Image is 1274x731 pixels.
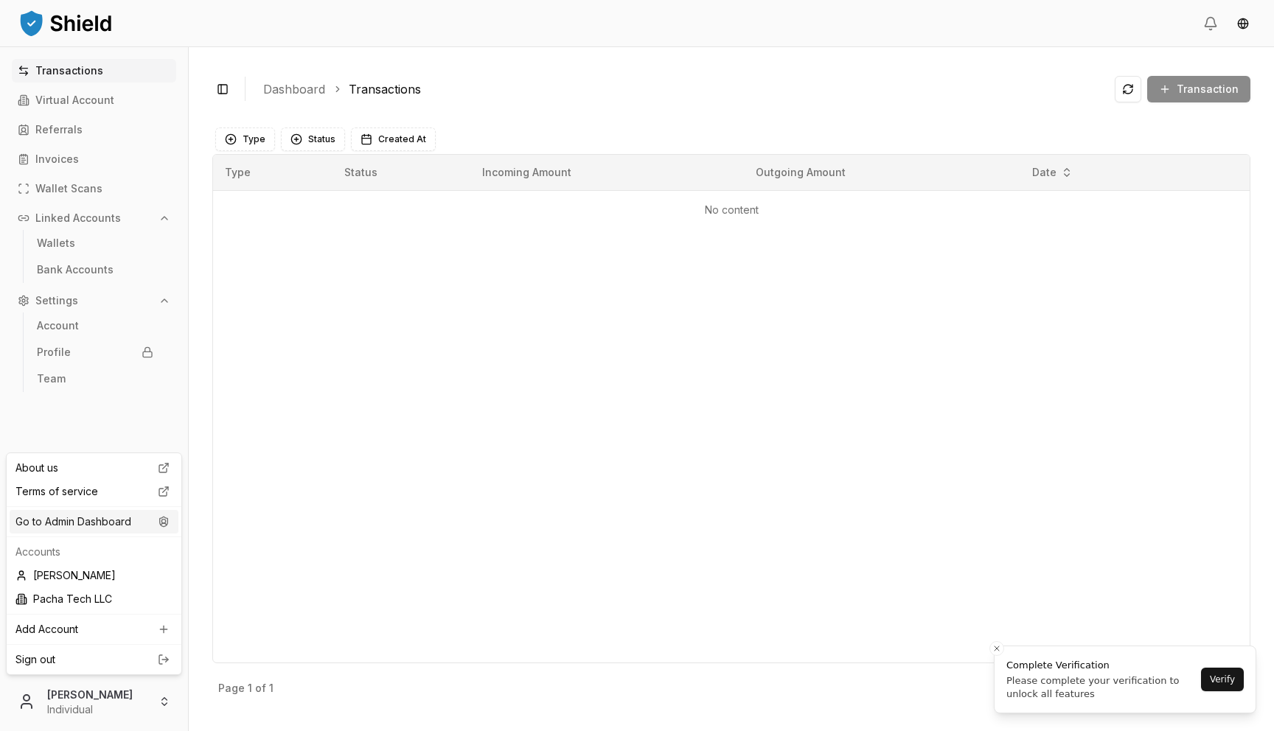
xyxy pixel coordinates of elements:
[15,545,173,559] p: Accounts
[15,652,173,667] a: Sign out
[10,587,178,611] div: Pacha Tech LLC
[10,564,178,587] div: [PERSON_NAME]
[10,480,178,503] a: Terms of service
[10,456,178,480] a: About us
[10,510,178,534] div: Go to Admin Dashboard
[10,618,178,641] a: Add Account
